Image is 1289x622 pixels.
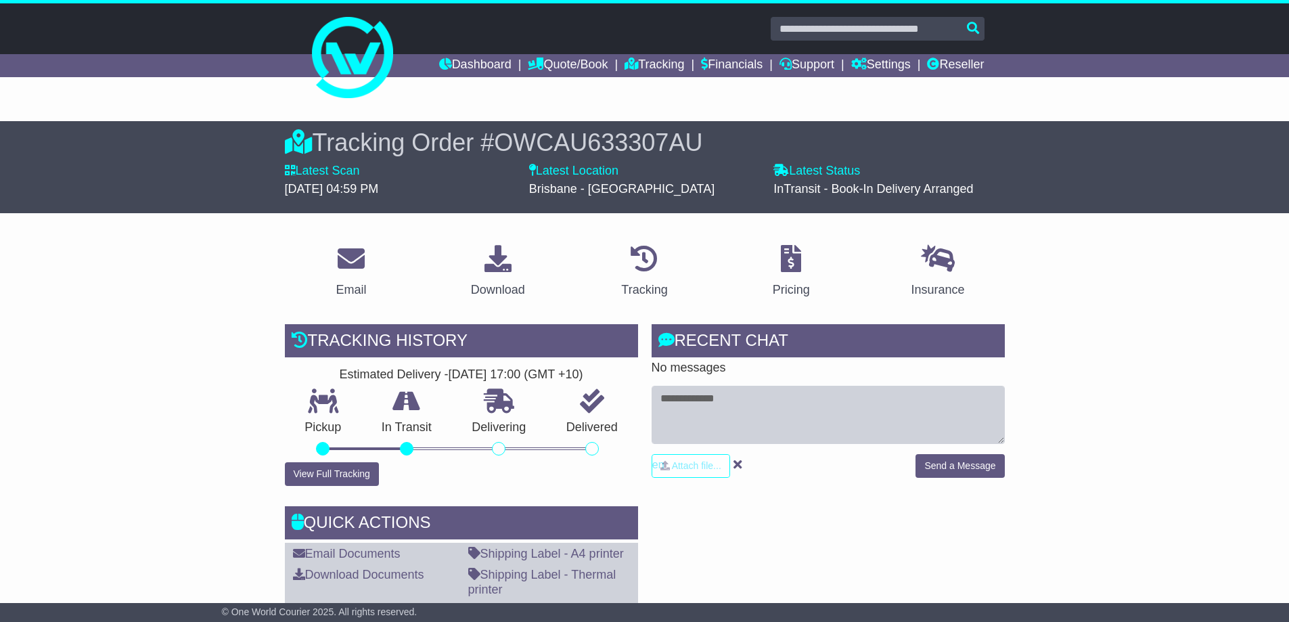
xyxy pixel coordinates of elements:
div: Tracking Order # [285,128,1005,157]
div: [DATE] 17:00 (GMT +10) [449,368,583,382]
p: In Transit [361,420,452,435]
p: Delivered [546,420,638,435]
a: Financials [701,54,763,77]
div: Insurance [911,281,965,299]
p: Delivering [452,420,547,435]
p: No messages [652,361,1005,376]
a: Shipping Label - Thermal printer [468,568,616,596]
label: Latest Scan [285,164,360,179]
span: © One World Courier 2025. All rights reserved. [222,606,417,617]
a: Insurance [903,240,974,304]
a: Download Documents [293,568,424,581]
label: Latest Location [529,164,618,179]
a: Reseller [927,54,984,77]
div: RECENT CHAT [652,324,1005,361]
a: Support [779,54,834,77]
p: Pickup [285,420,362,435]
span: Brisbane - [GEOGRAPHIC_DATA] [529,182,715,196]
a: Download [462,240,534,304]
button: Send a Message [915,454,1004,478]
a: Dashboard [439,54,512,77]
a: Settings [851,54,911,77]
div: Pricing [773,281,810,299]
a: Tracking [625,54,684,77]
a: Quote/Book [528,54,608,77]
a: Shipping Label - A4 printer [468,547,624,560]
div: Tracking history [285,324,638,361]
span: InTransit - Book-In Delivery Arranged [773,182,973,196]
span: [DATE] 04:59 PM [285,182,379,196]
div: Tracking [621,281,667,299]
button: View Full Tracking [285,462,379,486]
div: Estimated Delivery - [285,368,638,382]
span: OWCAU633307AU [494,129,702,156]
a: Pricing [764,240,819,304]
a: Email [327,240,375,304]
div: Email [336,281,366,299]
div: Download [471,281,525,299]
div: Quick Actions [285,506,638,543]
label: Latest Status [773,164,860,179]
a: Email Documents [293,547,401,560]
a: Tracking [612,240,676,304]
